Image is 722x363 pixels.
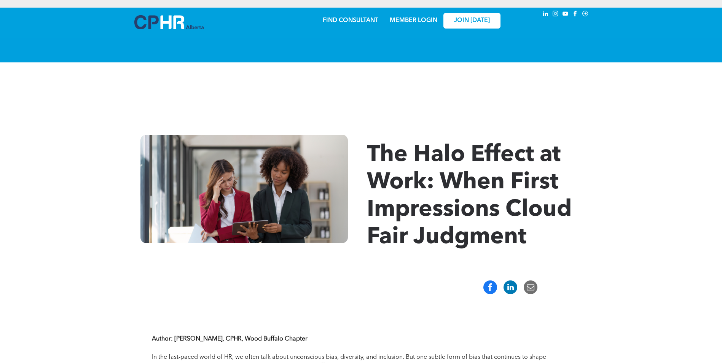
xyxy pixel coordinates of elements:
[581,10,590,20] a: Social network
[152,336,171,342] strong: Author
[443,13,500,29] a: JOIN [DATE]
[551,10,560,20] a: instagram
[454,17,490,24] span: JOIN [DATE]
[323,18,378,24] a: FIND CONSULTANT
[571,10,580,20] a: facebook
[561,10,570,20] a: youtube
[134,15,204,29] img: A blue and white logo for cp alberta
[390,18,437,24] a: MEMBER LOGIN
[171,336,308,342] strong: : [PERSON_NAME], CPHR, Wood Buffalo Chapter
[367,144,572,249] span: The Halo Effect at Work: When First Impressions Cloud Fair Judgment
[542,10,550,20] a: linkedin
